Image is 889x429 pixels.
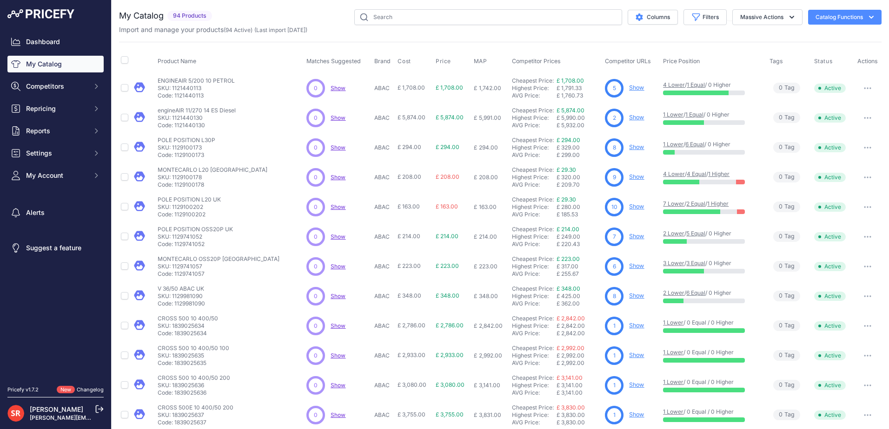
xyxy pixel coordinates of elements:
[331,144,345,151] a: Show
[512,181,557,188] div: AVG Price:
[158,315,218,322] p: CROSS 500 10 400/50
[611,203,617,211] span: 10
[663,349,760,356] p: / 0 Equal / 0 Higher
[557,174,580,181] span: £ 320.00
[512,144,557,151] div: Highest Price:
[474,144,477,151] div: £
[613,143,616,152] span: 8
[158,166,267,174] p: MONTECARLO L20 [GEOGRAPHIC_DATA]
[306,58,361,65] span: Matches Suggested
[7,167,104,184] button: My Account
[663,289,760,297] p: / / 0 Higher
[683,9,727,25] button: Filters
[314,322,318,330] span: 0
[629,322,644,329] a: Show
[7,56,104,72] a: My Catalog
[477,114,501,122] div: 5,991.00
[436,351,464,358] span: £ 2,933.00
[314,233,318,241] span: 0
[814,113,846,123] span: Active
[374,233,394,240] p: ABAC
[814,58,835,65] button: Status
[331,292,345,299] a: Show
[773,320,800,331] span: Tag
[331,174,345,181] a: Show
[374,174,394,181] p: ABAC
[477,174,498,181] div: 208.00
[512,374,554,381] a: Cheapest Price:
[773,231,800,242] span: Tag
[512,285,554,292] a: Cheapest Price:
[436,173,459,180] span: £ 208.00
[557,404,585,411] a: £ 3,830.00
[512,174,557,181] div: Highest Price:
[773,112,800,123] span: Tag
[663,260,684,266] a: 3 Lower
[613,233,616,241] span: 7
[26,126,87,136] span: Reports
[158,322,218,330] p: SKU: 1839025634
[7,123,104,139] button: Reports
[613,322,616,330] span: 1
[605,58,651,65] span: Competitor URLs
[629,143,644,150] a: Show
[779,202,783,211] span: 0
[663,260,760,267] p: / / 0 Higher
[629,262,644,269] a: Show
[512,270,557,278] div: AVG Price:
[663,230,760,237] p: / / 0 Higher
[331,352,345,359] span: Show
[613,262,616,271] span: 6
[628,10,678,25] button: Columns
[331,411,345,418] a: Show
[7,78,104,95] button: Competitors
[331,203,345,210] a: Show
[814,143,846,152] span: Active
[158,240,233,248] p: Code: 1129741052
[557,292,580,299] span: £ 425.00
[119,25,307,34] p: Import and manage your products
[374,114,394,122] p: ABAC
[314,292,318,300] span: 0
[436,114,464,121] span: £ 5,874.00
[512,330,557,337] div: AVG Price:
[158,233,233,240] p: SKU: 1129741052
[629,233,644,240] a: Show
[7,204,104,221] a: Alerts
[557,255,580,262] a: £ 223.00
[663,408,683,415] a: 1 Lower
[512,211,557,218] div: AVG Price:
[314,114,318,122] span: 0
[663,200,760,208] p: / /
[477,84,501,92] div: 1,742.00
[512,84,557,92] div: Highest Price:
[663,111,683,118] a: 1 Lower
[814,292,846,301] span: Active
[629,411,644,418] a: Show
[773,142,800,153] span: Tag
[158,270,279,278] p: Code: 1129741057
[398,58,411,65] span: Cost
[613,351,616,360] span: 1
[398,322,425,329] span: £ 2,786.00
[814,84,846,93] span: Active
[557,144,580,151] span: £ 329.00
[477,233,497,240] div: 214.00
[663,170,685,177] a: 4 Lower
[331,322,345,329] a: Show
[663,58,700,65] span: Price Position
[857,58,878,65] span: Actions
[331,382,345,389] span: Show
[436,58,453,65] button: Price
[436,233,458,240] span: £ 214.00
[687,170,706,177] a: 4 Equal
[512,315,554,322] a: Cheapest Price:
[512,196,554,203] a: Cheapest Price:
[663,141,760,148] p: / / 0 Higher
[158,344,229,352] p: CROSS 500 10 400/50 100
[331,84,345,91] a: Show
[512,226,554,233] a: Cheapest Price:
[398,114,425,121] span: £ 5,874.00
